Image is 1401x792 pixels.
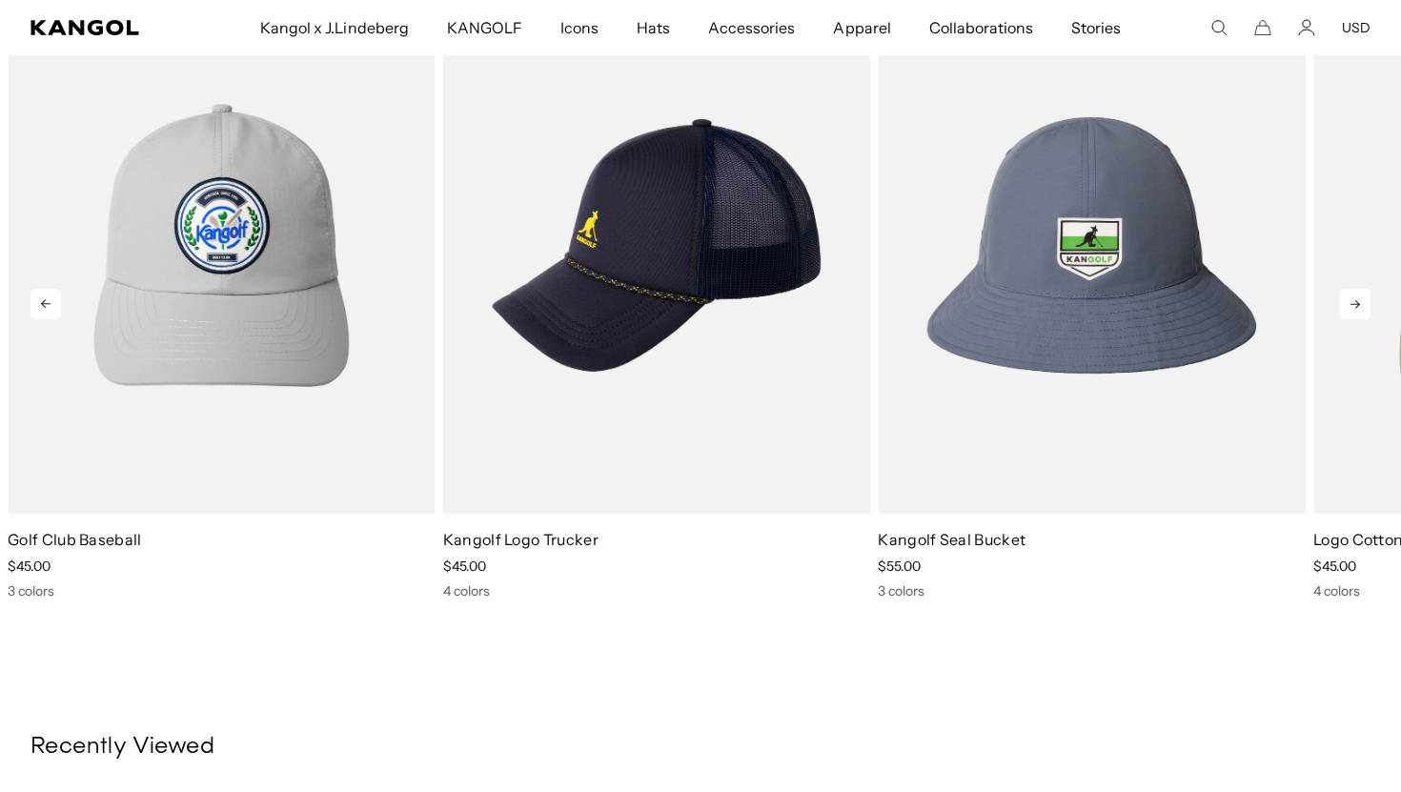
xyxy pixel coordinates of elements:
div: 4 colors [443,582,871,599]
a: Golf Club Baseball [8,530,142,549]
span: $45.00 [443,558,486,575]
div: 3 colors [8,582,436,599]
div: 3 colors [878,582,1306,599]
a: Account [1298,19,1315,36]
span: $45.00 [1313,558,1356,575]
button: Cart [1254,19,1271,36]
a: Kangol [30,20,171,35]
span: $55.00 [878,558,921,575]
summary: Search here [1210,19,1228,36]
span: $45.00 [8,558,51,575]
button: USD [1342,19,1371,36]
h3: Recently Viewed [30,733,1371,762]
a: Kangolf Logo Trucker [443,530,599,549]
a: Kangolf Seal Bucket [878,530,1025,549]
